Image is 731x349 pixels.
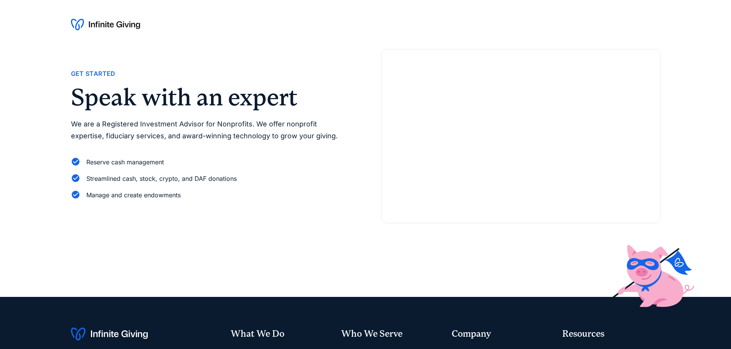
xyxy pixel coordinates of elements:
div: Reserve cash management [86,157,164,167]
p: We are a Registered Investment Advisor for Nonprofits. We offer nonprofit expertise, fiduciary se... [71,118,350,142]
div: Get Started [71,69,116,79]
h2: Speak with an expert [71,85,350,109]
div: Who We Serve [341,328,439,341]
div: Resources [562,328,660,341]
div: Company [452,328,550,341]
iframe: Form 0 [394,74,648,211]
div: Streamlined cash, stock, crypto, and DAF donations [86,174,237,184]
div: Manage and create endowments [86,190,181,200]
div: What We Do [231,328,329,341]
